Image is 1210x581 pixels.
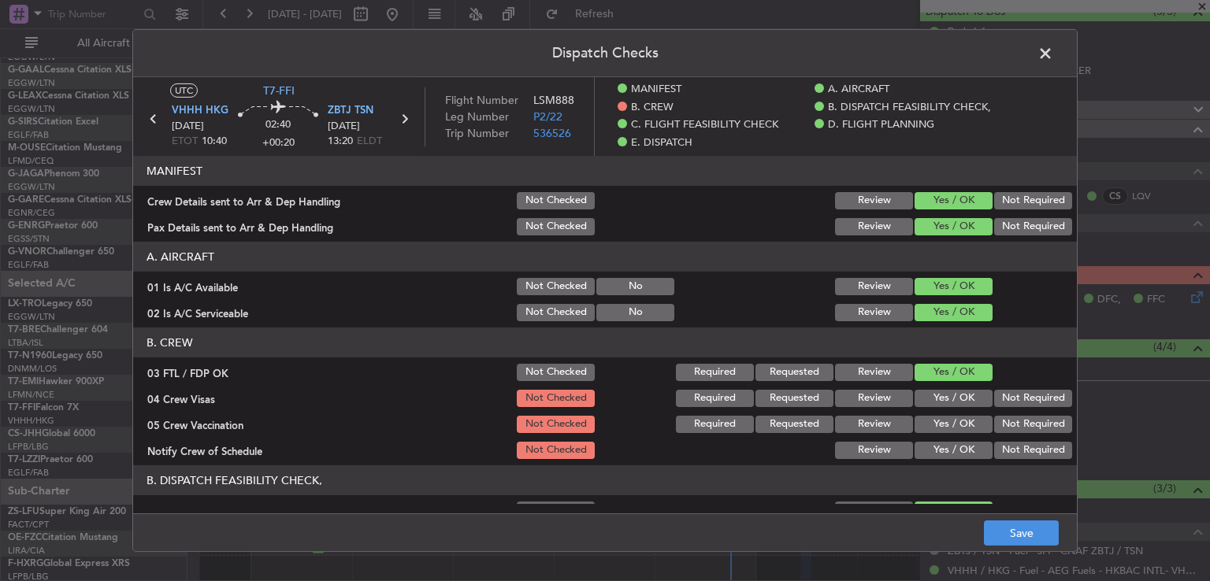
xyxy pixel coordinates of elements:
[915,390,993,407] button: Yes / OK
[915,218,993,235] button: Yes / OK
[828,117,934,133] span: D. FLIGHT PLANNING
[994,218,1072,235] button: Not Required
[994,192,1072,209] button: Not Required
[915,501,993,519] button: Yes / OK
[994,442,1072,459] button: Not Required
[994,416,1072,433] button: Not Required
[915,416,993,433] button: Yes / OK
[915,364,993,381] button: Yes / OK
[915,278,993,295] button: Yes / OK
[915,304,993,321] button: Yes / OK
[915,442,993,459] button: Yes / OK
[133,30,1077,77] header: Dispatch Checks
[984,520,1059,546] button: Save
[994,390,1072,407] button: Not Required
[828,99,991,115] span: B. DISPATCH FEASIBILITY CHECK,
[915,192,993,209] button: Yes / OK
